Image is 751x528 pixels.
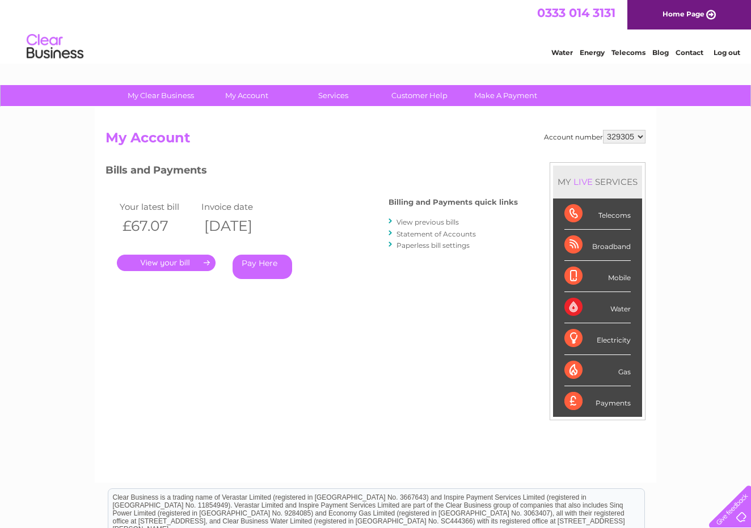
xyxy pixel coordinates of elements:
a: Paperless bill settings [396,241,470,250]
a: Water [551,48,573,57]
div: Payments [564,386,631,417]
a: Make A Payment [459,85,552,106]
th: £67.07 [117,214,199,238]
div: LIVE [571,176,595,187]
h4: Billing and Payments quick links [389,198,518,206]
a: Services [286,85,380,106]
div: Mobile [564,261,631,292]
td: Invoice date [199,199,280,214]
a: View previous bills [396,218,459,226]
h3: Bills and Payments [106,162,518,182]
a: Energy [580,48,605,57]
a: Telecoms [611,48,645,57]
h2: My Account [106,130,645,151]
a: Pay Here [233,255,292,279]
a: Statement of Accounts [396,230,476,238]
a: Contact [676,48,703,57]
div: MY SERVICES [553,166,642,198]
td: Your latest bill [117,199,199,214]
a: My Clear Business [114,85,208,106]
div: Telecoms [564,198,631,230]
div: Electricity [564,323,631,354]
div: Gas [564,355,631,386]
a: . [117,255,216,271]
a: Blog [652,48,669,57]
img: logo.png [26,29,84,64]
a: My Account [200,85,294,106]
div: Clear Business is a trading name of Verastar Limited (registered in [GEOGRAPHIC_DATA] No. 3667643... [108,6,644,55]
th: [DATE] [199,214,280,238]
a: 0333 014 3131 [537,6,615,20]
div: Broadband [564,230,631,261]
a: Customer Help [373,85,466,106]
div: Water [564,292,631,323]
div: Account number [544,130,645,143]
a: Log out [714,48,740,57]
